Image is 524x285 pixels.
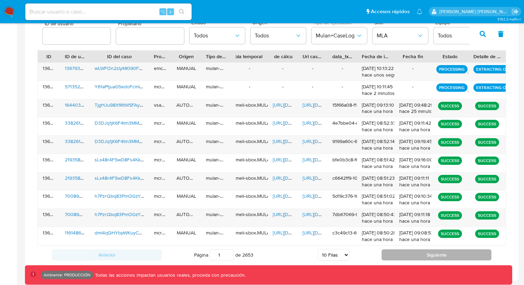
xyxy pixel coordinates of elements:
[439,8,509,15] p: edwin.alonso@mercadolibre.com.co
[25,7,192,16] input: Buscar usuario o caso...
[371,8,410,15] span: Accesos rápidos
[160,8,165,15] span: ⌥
[512,8,519,15] a: Salir
[417,9,422,15] a: Notificaciones
[497,16,521,22] span: 3.152.2-hotfix-1
[44,274,90,276] p: Ambiente: PRODUCCIÓN
[93,272,246,278] p: Todas las acciones impactan usuarios reales, proceda con precaución.
[169,8,172,15] span: s
[175,7,189,17] button: search-icon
